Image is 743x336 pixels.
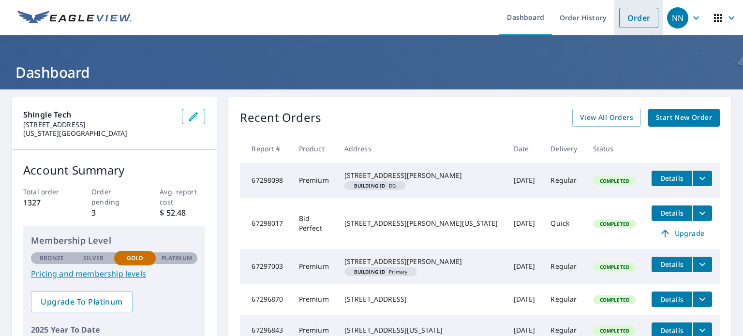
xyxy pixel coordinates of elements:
[656,112,712,124] span: Start New Order
[692,205,712,221] button: filesDropdownBtn-67298017
[506,198,543,249] td: [DATE]
[354,183,386,188] em: Building ID
[39,296,125,307] span: Upgrade To Platinum
[91,207,137,219] p: 3
[348,183,402,188] span: DG
[31,234,197,247] p: Membership Level
[344,257,498,266] div: [STREET_ADDRESS][PERSON_NAME]
[543,284,585,315] td: Regular
[160,207,205,219] p: $ 52.48
[344,294,498,304] div: [STREET_ADDRESS]
[31,268,197,279] a: Pricing and membership levels
[657,208,686,218] span: Details
[240,198,291,249] td: 67298017
[31,291,133,312] a: Upgrade To Platinum
[543,134,585,163] th: Delivery
[657,326,686,335] span: Details
[692,171,712,186] button: filesDropdownBtn-67298098
[160,187,205,207] p: Avg. report cost
[31,324,197,336] p: 2025 Year To Date
[594,220,635,227] span: Completed
[594,177,635,184] span: Completed
[572,109,641,127] a: View All Orders
[619,8,658,28] a: Order
[657,260,686,269] span: Details
[23,129,174,138] p: [US_STATE][GEOGRAPHIC_DATA]
[291,163,337,198] td: Premium
[506,163,543,198] td: [DATE]
[344,325,498,335] div: [STREET_ADDRESS][US_STATE]
[348,269,414,274] span: Primary
[506,249,543,284] td: [DATE]
[291,198,337,249] td: Bid Perfect
[91,187,137,207] p: Order pending
[344,219,498,228] div: [STREET_ADDRESS][PERSON_NAME][US_STATE]
[543,249,585,284] td: Regular
[692,292,712,307] button: filesDropdownBtn-67296870
[657,228,706,239] span: Upgrade
[506,284,543,315] td: [DATE]
[344,171,498,180] div: [STREET_ADDRESS][PERSON_NAME]
[652,171,692,186] button: detailsBtn-67298098
[652,292,692,307] button: detailsBtn-67296870
[337,134,506,163] th: Address
[162,254,192,263] p: Platinum
[127,254,143,263] p: Gold
[23,120,174,129] p: [STREET_ADDRESS]
[594,263,635,270] span: Completed
[23,109,174,120] p: Shingle Tech
[291,249,337,284] td: Premium
[585,134,644,163] th: Status
[652,205,692,221] button: detailsBtn-67298017
[83,254,104,263] p: Silver
[506,134,543,163] th: Date
[291,284,337,315] td: Premium
[240,109,321,127] p: Recent Orders
[23,161,205,179] p: Account Summary
[354,269,386,274] em: Building ID
[543,163,585,198] td: Regular
[657,295,686,304] span: Details
[580,112,633,124] span: View All Orders
[692,257,712,272] button: filesDropdownBtn-67297003
[648,109,720,127] a: Start New Order
[240,134,291,163] th: Report #
[667,7,688,29] div: NN
[23,187,69,197] p: Total order
[12,62,731,82] h1: Dashboard
[17,11,132,25] img: EV Logo
[652,226,712,241] a: Upgrade
[40,254,64,263] p: Bronze
[594,296,635,303] span: Completed
[291,134,337,163] th: Product
[240,249,291,284] td: 67297003
[23,197,69,208] p: 1327
[652,257,692,272] button: detailsBtn-67297003
[240,163,291,198] td: 67298098
[594,327,635,334] span: Completed
[543,198,585,249] td: Quick
[657,174,686,183] span: Details
[240,284,291,315] td: 67296870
